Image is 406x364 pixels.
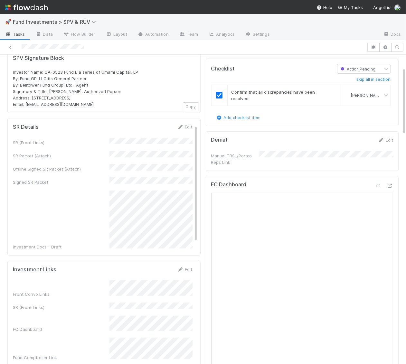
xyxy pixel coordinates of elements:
[351,93,382,98] span: [PERSON_NAME]
[13,326,109,332] div: FC Dashboard
[356,77,391,85] a: skip all in section
[317,4,332,11] div: Help
[13,124,39,130] h5: SR Details
[211,66,235,72] h5: Checklist
[58,30,100,40] a: Flow Builder
[337,5,363,10] span: My Tasks
[30,30,58,40] a: Data
[203,30,240,40] a: Analytics
[394,5,401,11] img: avatar_041b9f3e-9684-4023-b9b7-2f10de55285d.png
[13,244,109,250] div: Investment Docs - Draft
[183,102,199,111] button: Copy
[13,70,138,107] span: Investor Name: CA-0523 Fund I, a series of Umami Capital, LP By: Fund GP, LLC its General Partner...
[373,5,392,10] span: AngelList
[63,31,95,37] span: Flow Builder
[174,30,203,40] a: Team
[13,179,109,185] div: Signed SR Packet
[211,153,260,165] div: Manual TRSL/Portco Reps Link
[13,354,109,361] div: Fund Comptroller Link
[100,30,132,40] a: Layout
[5,31,25,37] span: Tasks
[5,19,12,24] span: 🚀
[211,137,228,143] h5: Demat
[13,153,109,159] div: SR Packet (Attach)
[13,55,195,61] h5: SPV Signature Block
[216,115,261,120] a: Add checklist item
[13,139,109,146] div: SR (Front Links)
[378,30,406,40] a: Docs
[231,89,315,101] span: Confirm that all discrepancies have been resolved
[132,30,174,40] a: Automation
[13,266,56,273] h5: Investment Links
[5,2,48,13] img: logo-inverted-e16ddd16eac7371096b0.svg
[13,291,109,297] div: Front Convo Links
[356,77,391,82] h6: skip all in section
[345,93,350,98] img: avatar_d02a2cc9-4110-42ea-8259-e0e2573f4e82.png
[177,267,193,272] a: Edit
[177,124,193,129] a: Edit
[13,304,109,311] div: SR (Front Links)
[339,67,375,71] span: Action Pending
[13,19,99,25] span: Fund Investments > SPV & RUV
[13,166,109,172] div: Offline Signed SR Packet (Attach)
[240,30,275,40] a: Settings
[378,137,393,143] a: Edit
[337,4,363,11] a: My Tasks
[211,182,247,188] h5: FC Dashboard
